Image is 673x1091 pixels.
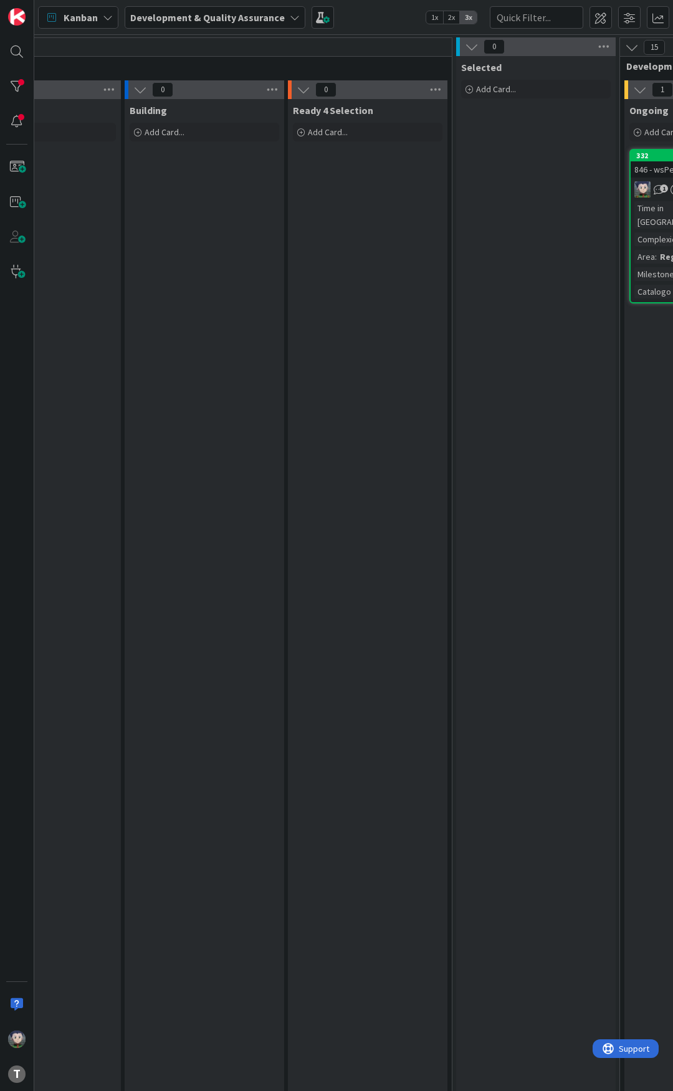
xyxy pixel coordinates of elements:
span: 0 [484,39,505,54]
input: Quick Filter... [490,6,583,29]
div: T [8,1065,26,1083]
span: : [655,250,657,264]
span: 15 [644,40,665,55]
span: 0 [152,82,173,97]
span: Building [130,104,167,117]
span: Add Card... [308,126,348,138]
span: 3x [460,11,477,24]
img: LS [634,181,651,198]
span: Selected [461,61,502,74]
span: 1x [426,11,443,24]
span: 2x [443,11,460,24]
span: Support [26,2,57,17]
span: Kanban [64,10,98,25]
img: Visit kanbanzone.com [8,8,26,26]
span: Add Card... [476,83,516,95]
img: LS [8,1031,26,1048]
div: Area [634,250,655,264]
span: Ready 4 Selection [293,104,373,117]
span: Add Card... [145,126,184,138]
span: Ongoing [629,104,669,117]
span: 1 [652,82,673,97]
b: Development & Quality Assurance [130,11,285,24]
span: 1 [660,184,668,193]
span: 0 [315,82,336,97]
